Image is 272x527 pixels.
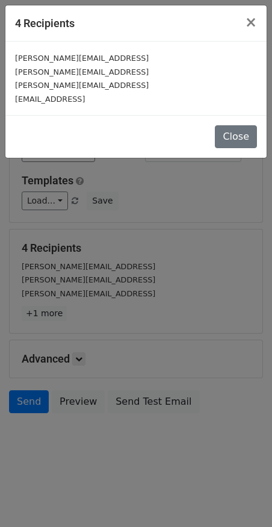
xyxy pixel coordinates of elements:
iframe: Chat Widget [212,469,272,527]
small: [PERSON_NAME][EMAIL_ADDRESS] [15,81,149,90]
button: Close [215,125,257,148]
span: × [245,14,257,31]
small: [PERSON_NAME][EMAIL_ADDRESS] [15,54,149,63]
button: Close [235,5,267,39]
h5: 4 Recipients [15,15,75,31]
small: [PERSON_NAME][EMAIL_ADDRESS] [15,67,149,76]
small: [EMAIL_ADDRESS] [15,95,85,104]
